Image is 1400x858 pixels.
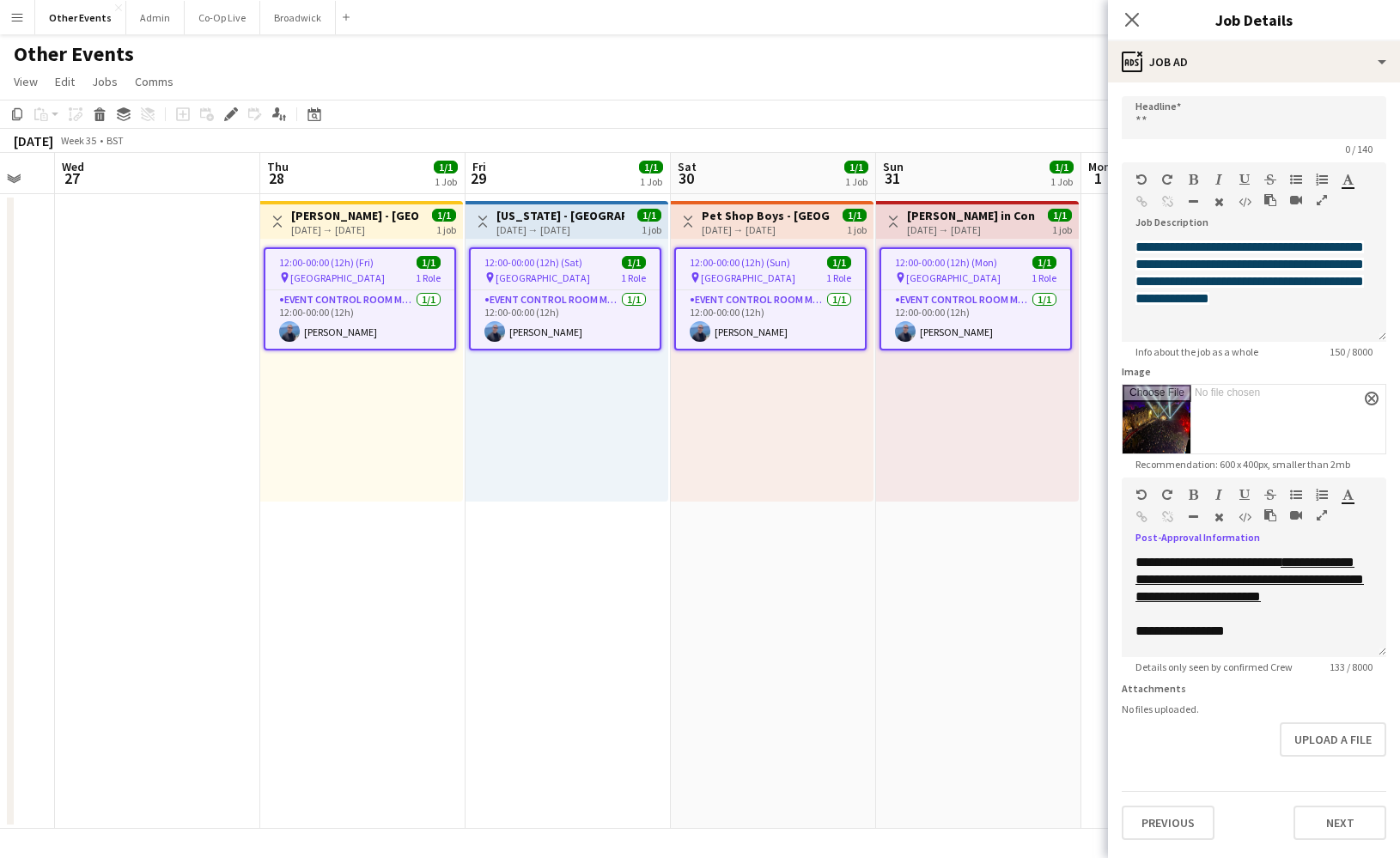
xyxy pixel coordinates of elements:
[1293,806,1386,840] button: Next
[14,41,134,67] h1: Other Events
[826,271,851,284] span: 1 Role
[496,223,624,236] div: [DATE] → [DATE]
[1050,175,1073,188] div: 1 Job
[265,168,289,188] span: 28
[844,161,868,173] span: 1/1
[264,247,456,350] app-job-card: 12:00-00:00 (12h) (Fri)1/1 [GEOGRAPHIC_DATA]1 RoleEvent Control Room Manager1/112:00-00:00 (12h)[...
[1316,173,1328,186] button: Ordered List
[14,132,53,149] div: [DATE]
[1264,193,1276,207] button: Paste as plain text
[265,290,454,349] app-card-role: Event Control Room Manager1/112:00-00:00 (12h)[PERSON_NAME]
[1161,488,1173,502] button: Redo
[496,208,624,223] h3: [US_STATE] - [GEOGRAPHIC_DATA] Live
[471,290,660,349] app-card-role: Event Control Room Manager1/112:00-00:00 (12h)[PERSON_NAME]
[642,222,661,236] div: 1 job
[678,159,697,174] span: Sat
[690,256,790,269] span: 12:00-00:00 (12h) (Sun)
[279,256,374,269] span: 12:00-00:00 (12h) (Fri)
[1122,806,1214,840] button: Previous
[1213,488,1225,502] button: Italic
[185,1,260,34] button: Co-Op Live
[621,271,646,284] span: 1 Role
[907,208,1035,223] h3: [PERSON_NAME] in Concert - [GEOGRAPHIC_DATA] Live
[1239,173,1251,186] button: Underline
[1342,173,1354,186] button: Text Color
[845,175,867,188] div: 1 Job
[1122,682,1186,695] label: Attachments
[883,159,904,174] span: Sun
[847,222,867,236] div: 1 job
[1032,256,1056,269] span: 1/1
[1342,488,1354,502] button: Text Color
[472,159,486,174] span: Fri
[1264,173,1276,186] button: Strikethrough
[1290,193,1302,207] button: Insert video
[57,134,100,147] span: Week 35
[128,70,180,93] a: Comms
[1108,9,1400,31] h3: Job Details
[290,271,385,284] span: [GEOGRAPHIC_DATA]
[1086,168,1111,188] span: 1
[1122,458,1364,471] span: Recommendation: 600 x 400px, smaller than 2mb
[1316,345,1386,358] span: 150 / 8000
[895,256,997,269] span: 12:00-00:00 (12h) (Mon)
[676,290,865,349] app-card-role: Event Control Room Manager1/112:00-00:00 (12h)[PERSON_NAME]
[1050,161,1074,173] span: 1/1
[126,1,185,34] button: Admin
[435,175,457,188] div: 1 Job
[416,271,441,284] span: 1 Role
[701,271,795,284] span: [GEOGRAPHIC_DATA]
[496,271,590,284] span: [GEOGRAPHIC_DATA]
[639,161,663,173] span: 1/1
[14,74,38,89] span: View
[107,134,124,147] div: BST
[1239,195,1251,209] button: HTML Code
[484,256,582,269] span: 12:00-00:00 (12h) (Sat)
[1122,660,1306,673] span: Details only seen by confirmed Crew
[640,175,662,188] div: 1 Job
[417,256,441,269] span: 1/1
[1316,508,1328,522] button: Fullscreen
[1290,173,1302,186] button: Unordered List
[1280,722,1386,757] button: Upload a file
[675,168,697,188] span: 30
[843,209,867,222] span: 1/1
[1088,159,1111,174] span: Mon
[1316,488,1328,502] button: Ordered List
[1187,488,1199,502] button: Bold
[880,247,1072,350] app-job-card: 12:00-00:00 (12h) (Mon)1/1 [GEOGRAPHIC_DATA]1 RoleEvent Control Room Manager1/112:00-00:00 (12h)[...
[1048,209,1072,222] span: 1/1
[637,209,661,222] span: 1/1
[674,247,867,350] div: 12:00-00:00 (12h) (Sun)1/1 [GEOGRAPHIC_DATA]1 RoleEvent Control Room Manager1/112:00-00:00 (12h)[...
[702,223,830,236] div: [DATE] → [DATE]
[1122,345,1272,358] span: Info about the job as a whole
[622,256,646,269] span: 1/1
[1264,508,1276,522] button: Paste as plain text
[1290,508,1302,522] button: Insert video
[48,70,82,93] a: Edit
[92,74,118,89] span: Jobs
[260,1,336,34] button: Broadwick
[906,271,1001,284] span: [GEOGRAPHIC_DATA]
[1213,173,1225,186] button: Italic
[1239,510,1251,524] button: HTML Code
[291,223,419,236] div: [DATE] → [DATE]
[291,208,419,223] h3: [PERSON_NAME] - [GEOGRAPHIC_DATA] Live
[469,247,661,350] app-job-card: 12:00-00:00 (12h) (Sat)1/1 [GEOGRAPHIC_DATA]1 RoleEvent Control Room Manager1/112:00-00:00 (12h)[...
[1032,271,1056,284] span: 1 Role
[1108,41,1400,82] div: Job Ad
[436,222,456,236] div: 1 job
[1052,222,1072,236] div: 1 job
[85,70,125,93] a: Jobs
[267,159,289,174] span: Thu
[55,74,75,89] span: Edit
[881,290,1070,349] app-card-role: Event Control Room Manager1/112:00-00:00 (12h)[PERSON_NAME]
[1122,703,1386,715] div: No files uploaded.
[1239,488,1251,502] button: Underline
[1135,488,1147,502] button: Undo
[907,223,1035,236] div: [DATE] → [DATE]
[62,159,84,174] span: Wed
